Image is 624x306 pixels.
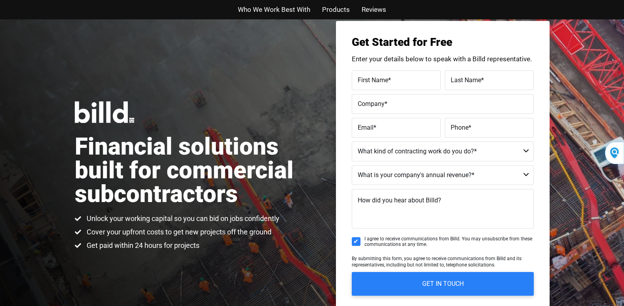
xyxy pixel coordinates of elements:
[358,76,388,83] span: First Name
[322,4,350,15] a: Products
[85,214,279,223] span: Unlock your working capital so you can bid on jobs confidently
[352,237,360,246] input: I agree to receive communications from Billd. You may unsubscribe from these communications at an...
[352,56,534,62] p: Enter your details below to speak with a Billd representative.
[85,241,199,250] span: Get paid within 24 hours for projects
[358,123,374,131] span: Email
[451,123,468,131] span: Phone
[85,227,271,237] span: Cover your upfront costs to get new projects off the ground
[352,37,534,48] h3: Get Started for Free
[238,4,310,15] a: Who We Work Best With
[364,236,534,247] span: I agree to receive communications from Billd. You may unsubscribe from these communications at an...
[352,256,522,268] span: By submitting this form, you agree to receive communications from Billd and its representatives, ...
[352,272,534,296] input: GET IN TOUCH
[358,100,385,107] span: Company
[362,4,386,15] a: Reviews
[75,135,312,206] h1: Financial solutions built for commercial subcontractors
[451,76,481,83] span: Last Name
[358,196,441,204] span: How did you hear about Billd?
